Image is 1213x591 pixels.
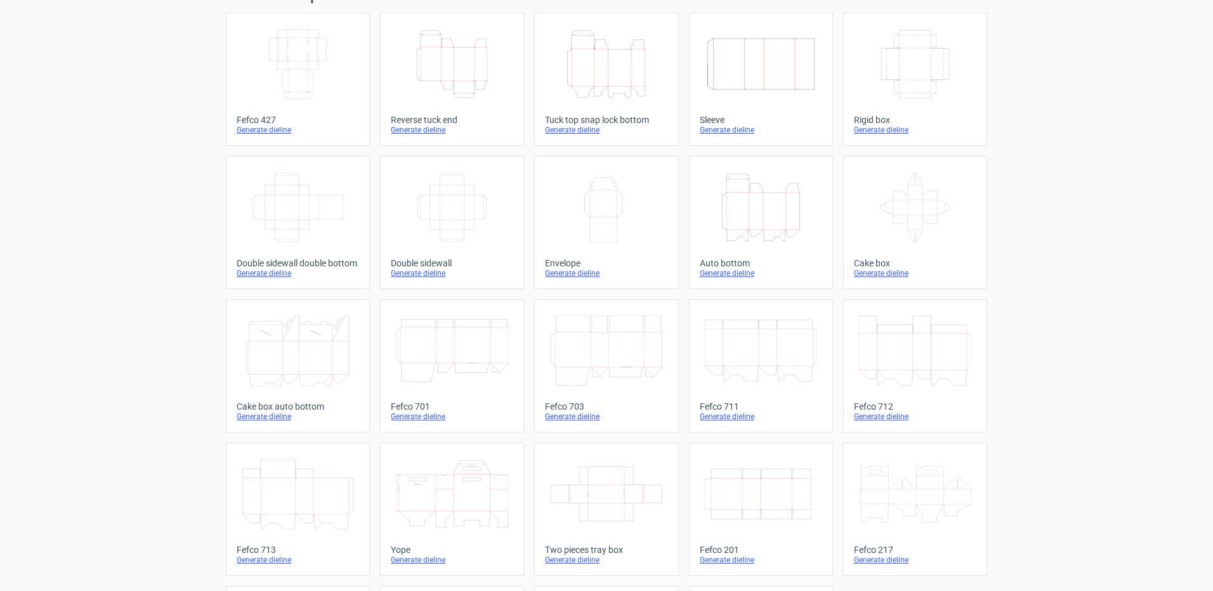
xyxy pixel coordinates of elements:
[237,412,359,422] div: Generate dieline
[843,156,987,289] a: Cake boxGenerate dieline
[237,258,359,268] div: Double sidewall double bottom
[689,13,833,146] a: SleeveGenerate dieline
[237,125,359,135] div: Generate dieline
[700,555,822,565] div: Generate dieline
[854,401,976,412] div: Fefco 712
[391,258,513,268] div: Double sidewall
[545,268,667,278] div: Generate dieline
[545,412,667,422] div: Generate dieline
[237,268,359,278] div: Generate dieline
[391,401,513,412] div: Fefco 701
[545,258,667,268] div: Envelope
[391,545,513,555] div: Yope
[226,156,370,289] a: Double sidewall double bottomGenerate dieline
[854,268,976,278] div: Generate dieline
[391,412,513,422] div: Generate dieline
[391,125,513,135] div: Generate dieline
[854,412,976,422] div: Generate dieline
[700,115,822,125] div: Sleeve
[843,299,987,432] a: Fefco 712Generate dieline
[545,555,667,565] div: Generate dieline
[226,13,370,146] a: Fefco 427Generate dieline
[843,13,987,146] a: Rigid boxGenerate dieline
[689,443,833,576] a: Fefco 201Generate dieline
[237,401,359,412] div: Cake box auto bottom
[380,443,524,576] a: YopeGenerate dieline
[534,443,678,576] a: Two pieces tray boxGenerate dieline
[700,258,822,268] div: Auto bottom
[226,443,370,576] a: Fefco 713Generate dieline
[545,401,667,412] div: Fefco 703
[237,555,359,565] div: Generate dieline
[237,545,359,555] div: Fefco 713
[689,156,833,289] a: Auto bottomGenerate dieline
[391,115,513,125] div: Reverse tuck end
[380,156,524,289] a: Double sidewallGenerate dieline
[534,13,678,146] a: Tuck top snap lock bottomGenerate dieline
[700,268,822,278] div: Generate dieline
[843,443,987,576] a: Fefco 217Generate dieline
[545,115,667,125] div: Tuck top snap lock bottom
[854,125,976,135] div: Generate dieline
[854,555,976,565] div: Generate dieline
[391,555,513,565] div: Generate dieline
[380,299,524,432] a: Fefco 701Generate dieline
[380,13,524,146] a: Reverse tuck endGenerate dieline
[689,299,833,432] a: Fefco 711Generate dieline
[534,156,678,289] a: EnvelopeGenerate dieline
[545,545,667,555] div: Two pieces tray box
[545,125,667,135] div: Generate dieline
[700,545,822,555] div: Fefco 201
[391,268,513,278] div: Generate dieline
[226,299,370,432] a: Cake box auto bottomGenerate dieline
[700,412,822,422] div: Generate dieline
[700,125,822,135] div: Generate dieline
[854,545,976,555] div: Fefco 217
[854,258,976,268] div: Cake box
[237,115,359,125] div: Fefco 427
[534,299,678,432] a: Fefco 703Generate dieline
[854,115,976,125] div: Rigid box
[700,401,822,412] div: Fefco 711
